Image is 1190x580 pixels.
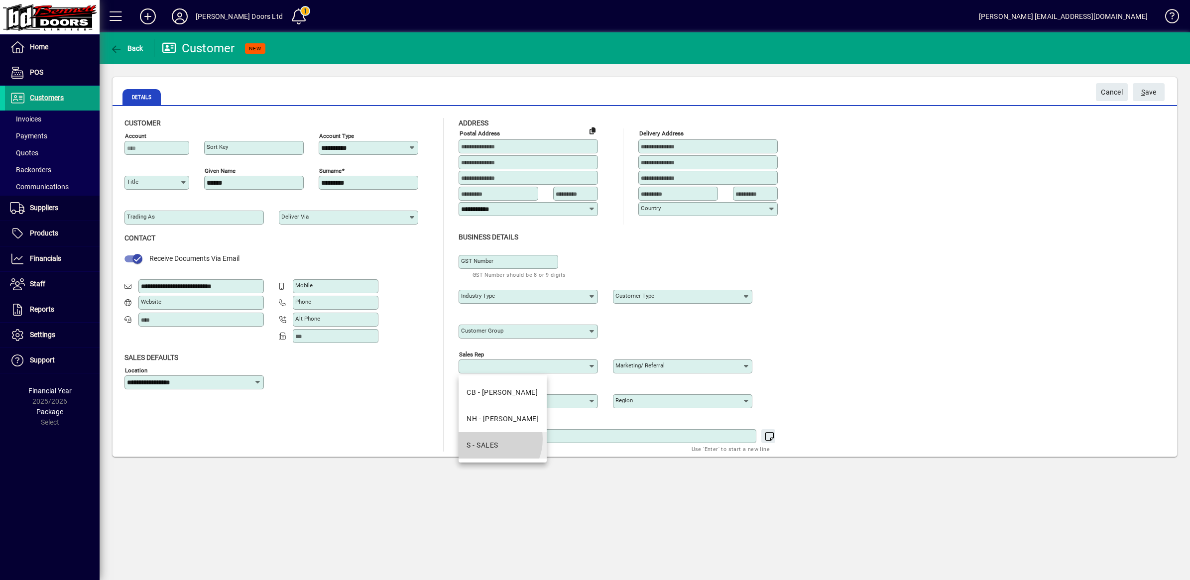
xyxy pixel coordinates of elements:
span: Staff [30,280,45,288]
mat-label: Customer type [615,292,654,299]
mat-option: S - SALES [459,432,547,459]
a: Financials [5,246,100,271]
span: Invoices [10,115,41,123]
span: Receive Documents Via Email [149,254,239,262]
span: Business details [459,233,518,241]
span: NEW [249,45,261,52]
a: Suppliers [5,196,100,221]
button: Cancel [1096,83,1128,101]
mat-label: Region [615,397,633,404]
a: Payments [5,127,100,144]
span: Back [110,44,143,52]
span: Customer [124,119,161,127]
mat-hint: GST Number should be 8 or 9 digits [473,269,566,280]
span: Quotes [10,149,38,157]
span: Customers [30,94,64,102]
span: Reports [30,305,54,313]
a: Staff [5,272,100,297]
button: Copy to Delivery address [585,122,600,138]
mat-label: Location [125,366,147,373]
mat-label: Mobile [295,282,313,289]
mat-option: NH - Nicole Henson [459,406,547,432]
mat-label: Country [641,205,661,212]
a: Settings [5,323,100,348]
span: Contact [124,234,155,242]
a: Support [5,348,100,373]
span: Communications [10,183,69,191]
a: Reports [5,297,100,322]
mat-option: CB - Craig Bennett [459,379,547,406]
mat-label: Customer group [461,327,503,334]
mat-hint: Use 'Enter' to start a new line [692,443,770,455]
mat-label: Website [141,298,161,305]
span: Home [30,43,48,51]
span: Support [30,356,55,364]
mat-label: Given name [205,167,236,174]
a: Communications [5,178,100,195]
mat-label: Deliver via [281,213,309,220]
div: Customer [162,40,235,56]
mat-label: Account [125,132,146,139]
span: Cancel [1101,84,1123,101]
mat-label: Sort key [207,143,228,150]
mat-label: Title [127,178,138,185]
mat-label: Trading as [127,213,155,220]
span: Financials [30,254,61,262]
mat-label: Phone [295,298,311,305]
mat-label: Account Type [319,132,354,139]
div: [PERSON_NAME] Doors Ltd [196,8,283,24]
span: Package [36,408,63,416]
div: CB - [PERSON_NAME] [467,387,538,398]
mat-label: GST Number [461,257,493,264]
mat-label: Industry type [461,292,495,299]
span: POS [30,68,43,76]
mat-label: Sales rep [459,350,484,357]
button: Back [108,39,146,57]
span: Backorders [10,166,51,174]
a: POS [5,60,100,85]
div: NH - [PERSON_NAME] [467,414,539,424]
button: Add [132,7,164,25]
span: Address [459,119,488,127]
button: Profile [164,7,196,25]
span: ave [1141,84,1157,101]
div: [PERSON_NAME] [EMAIL_ADDRESS][DOMAIN_NAME] [979,8,1148,24]
button: Save [1133,83,1165,101]
span: Financial Year [28,387,72,395]
a: Quotes [5,144,100,161]
app-page-header-button: Back [100,39,154,57]
span: Settings [30,331,55,339]
a: Invoices [5,111,100,127]
span: S [1141,88,1145,96]
mat-label: Marketing/ Referral [615,362,665,369]
a: Knowledge Base [1158,2,1178,34]
span: Sales defaults [124,353,178,361]
span: Suppliers [30,204,58,212]
mat-label: Surname [319,167,342,174]
span: Payments [10,132,47,140]
span: Products [30,229,58,237]
span: Details [122,89,161,105]
a: Products [5,221,100,246]
a: Home [5,35,100,60]
mat-label: Alt Phone [295,315,320,322]
div: S - SALES [467,440,498,451]
a: Backorders [5,161,100,178]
